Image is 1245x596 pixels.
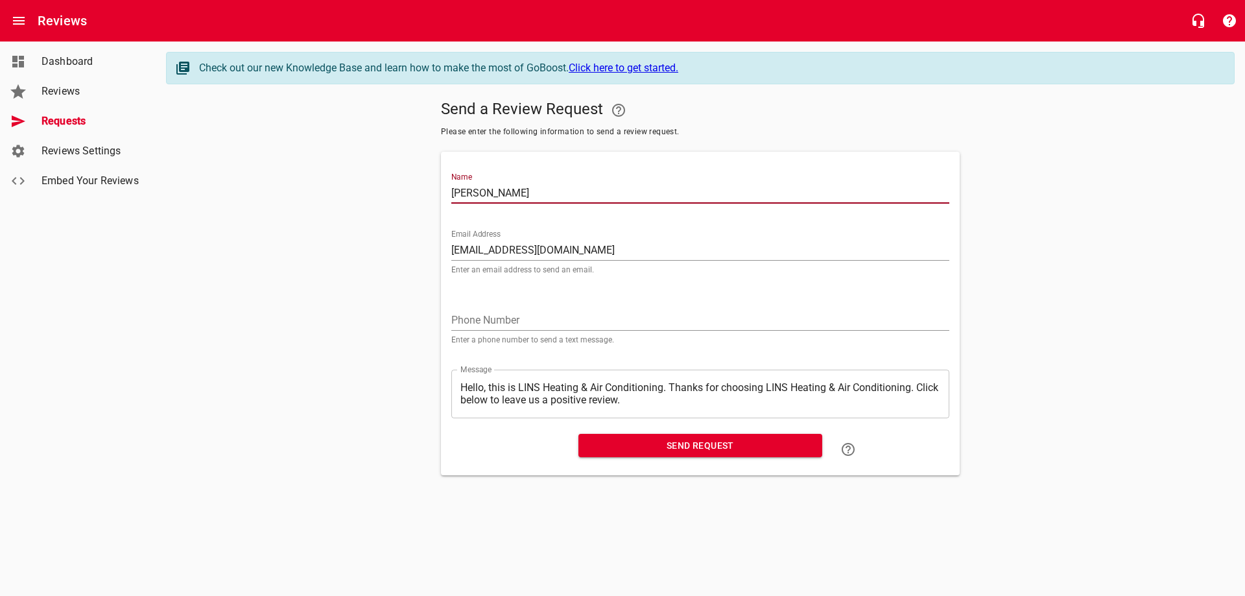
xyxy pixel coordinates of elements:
[460,381,940,406] textarea: Hello, this is LINS Heating & Air Conditioning. Thanks for choosing LINS Heating & Air Conditioni...
[603,95,634,126] a: Your Google or Facebook account must be connected to "Send a Review Request"
[451,173,472,181] label: Name
[833,434,864,465] a: Learn how to "Send a Review Request"
[41,84,140,99] span: Reviews
[451,230,501,238] label: Email Address
[441,95,960,126] h5: Send a Review Request
[589,438,812,454] span: Send Request
[41,173,140,189] span: Embed Your Reviews
[1183,5,1214,36] button: Live Chat
[41,113,140,129] span: Requests
[41,54,140,69] span: Dashboard
[578,434,822,458] button: Send Request
[451,336,949,344] p: Enter a phone number to send a text message.
[451,266,949,274] p: Enter an email address to send an email.
[38,10,87,31] h6: Reviews
[199,60,1221,76] div: Check out our new Knowledge Base and learn how to make the most of GoBoost.
[1214,5,1245,36] button: Support Portal
[569,62,678,74] a: Click here to get started.
[3,5,34,36] button: Open drawer
[441,126,960,139] span: Please enter the following information to send a review request.
[41,143,140,159] span: Reviews Settings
